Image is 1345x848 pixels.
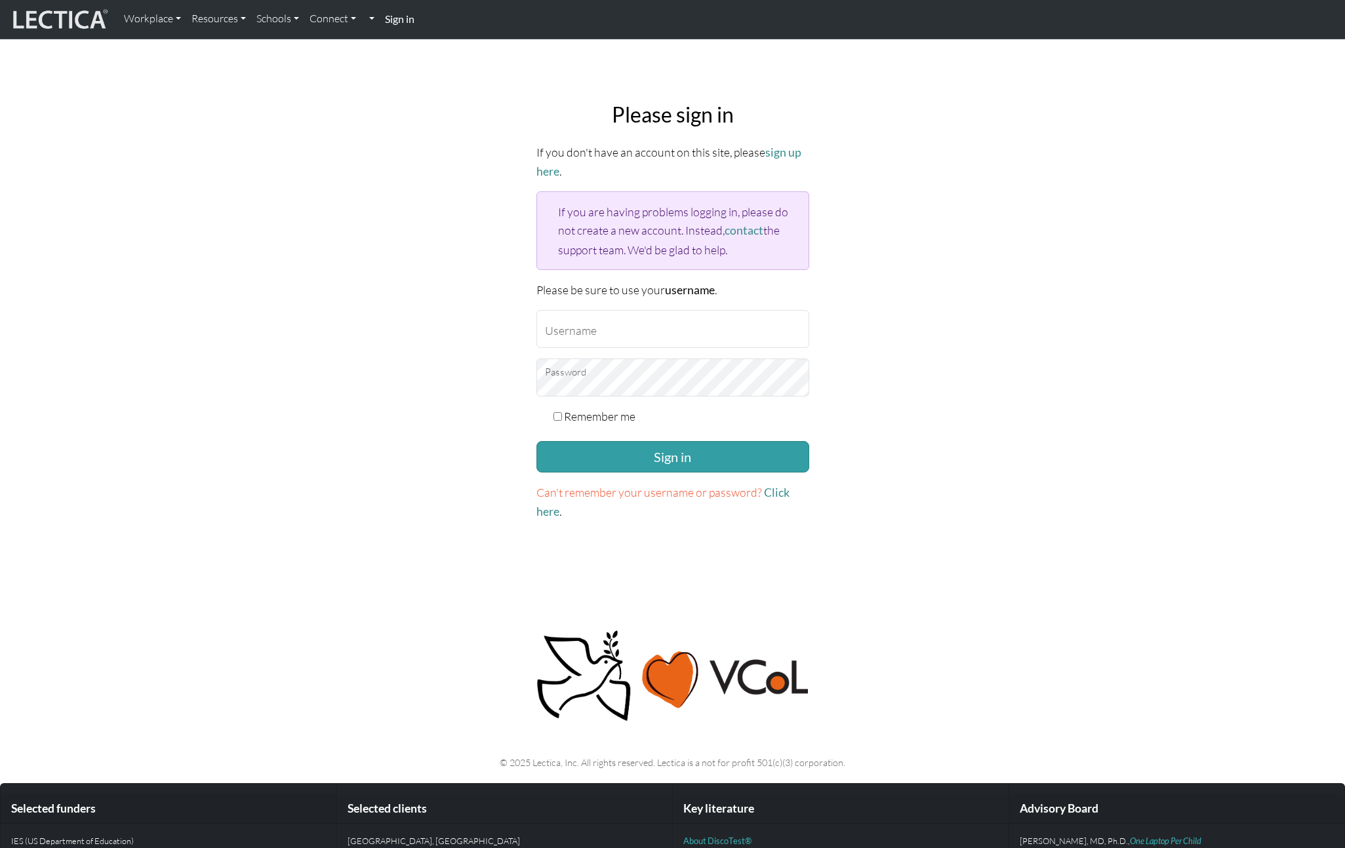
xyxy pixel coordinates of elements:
[1130,836,1201,846] a: One Laptop Per Child
[725,223,763,237] a: contact
[248,755,1098,770] p: © 2025 Lectica, Inc. All rights reserved. Lectica is a not for profit 501(c)(3) corporation.
[532,628,813,723] img: Peace, love, VCoL
[385,12,414,25] strong: Sign in
[11,834,326,847] p: IES (US Department of Education)
[536,143,809,181] p: If you don't have an account on this site, please .
[1009,794,1345,824] div: Advisory Board
[673,794,1009,824] div: Key literature
[536,485,762,499] span: Can't remember your username or password?
[564,407,635,425] label: Remember me
[536,310,809,348] input: Username
[119,5,186,33] a: Workplace
[536,280,809,299] p: Please be sure to use your .
[536,483,809,521] p: .
[304,5,361,33] a: Connect
[536,191,809,269] div: If you are having problems logging in, please do not create a new account. Instead, the support t...
[251,5,304,33] a: Schools
[1,794,336,824] div: Selected funders
[10,7,108,32] img: lecticalive
[536,102,809,127] h2: Please sign in
[536,441,809,472] button: Sign in
[683,836,752,846] a: About DiscoTest®
[337,794,673,824] div: Selected clients
[1020,834,1335,847] p: [PERSON_NAME], MD, Ph.D.,
[348,834,662,847] p: [GEOGRAPHIC_DATA], [GEOGRAPHIC_DATA]
[380,5,420,33] a: Sign in
[665,283,715,297] strong: username
[186,5,251,33] a: Resources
